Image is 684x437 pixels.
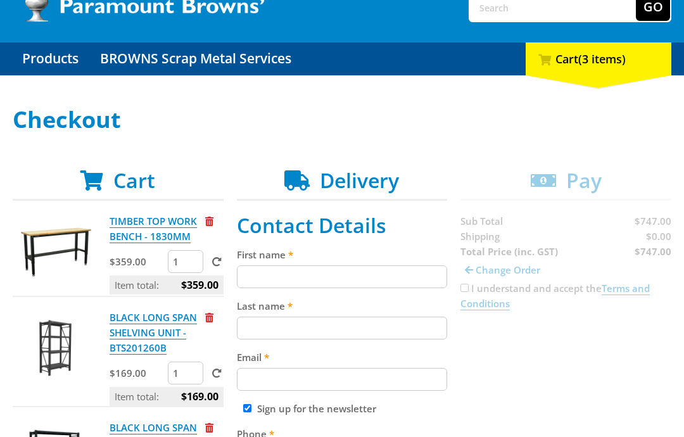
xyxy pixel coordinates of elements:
[181,275,218,294] span: $359.00
[237,213,448,237] h2: Contact Details
[237,298,448,313] label: Last name
[110,254,165,269] p: $359.00
[205,311,213,324] a: Remove from cart
[237,317,448,339] input: Please enter your last name.
[205,421,213,434] a: Remove from cart
[237,265,448,288] input: Please enter your first name.
[257,402,376,415] label: Sign up for the newsletter
[110,275,224,294] p: Item total:
[110,387,224,406] p: Item total:
[205,215,213,227] a: Remove from cart
[110,311,197,355] a: BLACK LONG SPAN SHELVING UNIT - BTS201260B
[526,42,671,75] div: Cart
[110,365,165,381] p: $169.00
[17,213,93,289] img: TIMBER TOP WORK BENCH - 1830MM
[91,42,301,75] a: Go to the BROWNS Scrap Metal Services page
[113,167,155,194] span: Cart
[237,247,448,262] label: First name
[237,350,448,365] label: Email
[578,51,626,66] span: (3 items)
[320,167,399,194] span: Delivery
[110,215,197,243] a: TIMBER TOP WORK BENCH - 1830MM
[237,368,448,391] input: Please enter your email address.
[17,310,93,386] img: BLACK LONG SPAN SHELVING UNIT - BTS201260B
[13,107,671,132] h1: Checkout
[181,387,218,406] span: $169.00
[13,42,88,75] a: Go to the Products page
